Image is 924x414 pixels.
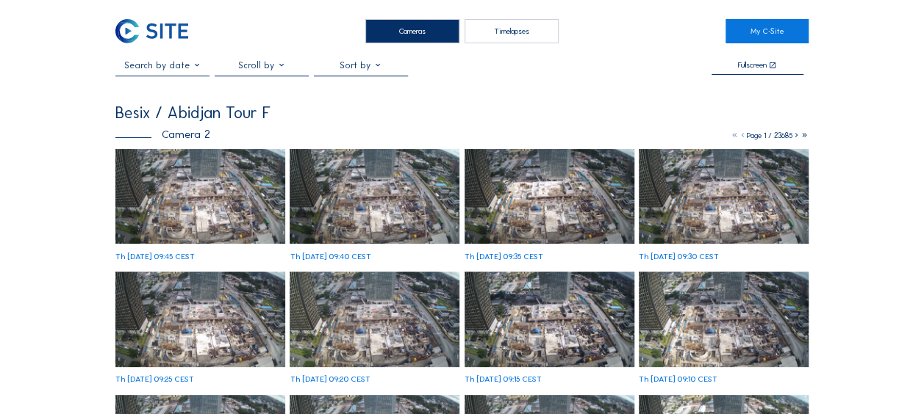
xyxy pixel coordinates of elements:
img: image_53700612 [115,272,285,367]
div: Th [DATE] 09:15 CEST [465,375,542,383]
img: image_53701071 [290,149,459,244]
img: image_53700511 [290,272,459,367]
div: Th [DATE] 09:20 CEST [290,375,370,383]
img: image_53700286 [465,272,634,367]
div: Cameras [365,19,459,43]
img: image_53701160 [115,149,285,244]
div: Th [DATE] 09:25 CEST [115,375,194,383]
span: Page 1 / 23685 [747,131,792,140]
div: Th [DATE] 09:45 CEST [115,253,195,261]
div: Th [DATE] 09:30 CEST [639,253,719,261]
img: image_53700956 [465,149,634,244]
div: Th [DATE] 09:40 CEST [290,253,370,261]
img: image_53700208 [639,272,809,367]
div: Besix / Abidjan Tour F [115,105,271,121]
div: Th [DATE] 09:35 CEST [465,253,543,261]
div: Camera 2 [115,128,210,139]
div: Timelapses [465,19,559,43]
div: Th [DATE] 09:10 CEST [639,375,717,383]
a: C-SITE Logo [115,19,198,43]
img: C-SITE Logo [115,19,188,43]
img: image_53700724 [639,149,809,244]
input: Search by date 󰅀 [115,60,209,70]
div: Fullscreen [738,61,767,70]
a: My C-Site [726,19,809,43]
